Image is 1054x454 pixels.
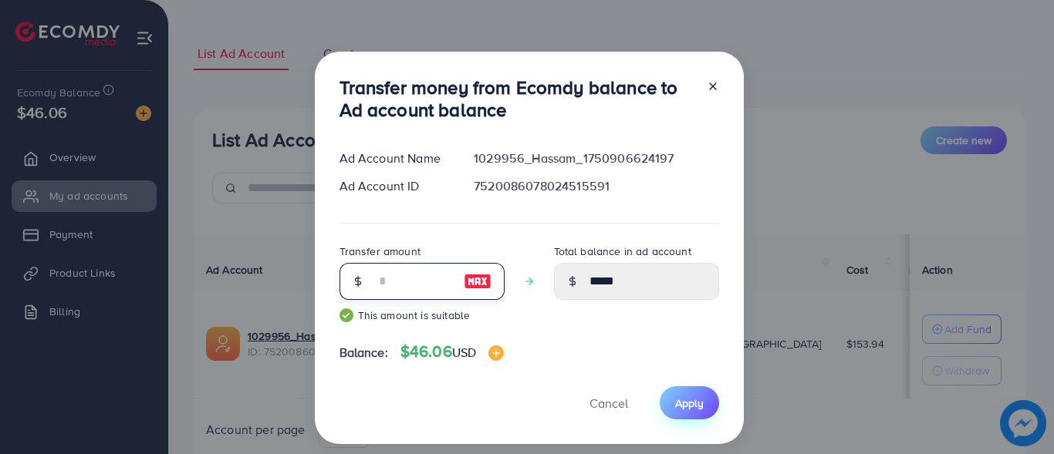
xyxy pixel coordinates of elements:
h4: $46.06 [400,342,504,362]
img: image [464,272,492,291]
h3: Transfer money from Ecomdy balance to Ad account balance [340,76,694,121]
span: Balance: [340,344,388,362]
small: This amount is suitable [340,308,505,323]
div: Ad Account ID [327,177,462,195]
div: Ad Account Name [327,150,462,167]
img: image [488,345,504,361]
button: Cancel [570,386,647,419]
div: 1029956_Hassam_1750906624197 [461,150,731,167]
span: USD [452,344,476,361]
label: Total balance in ad account [554,244,691,259]
label: Transfer amount [340,244,421,259]
div: 7520086078024515591 [461,177,731,195]
span: Cancel [589,395,628,412]
button: Apply [660,386,719,419]
img: guide [340,308,353,322]
span: Apply [675,395,704,411]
